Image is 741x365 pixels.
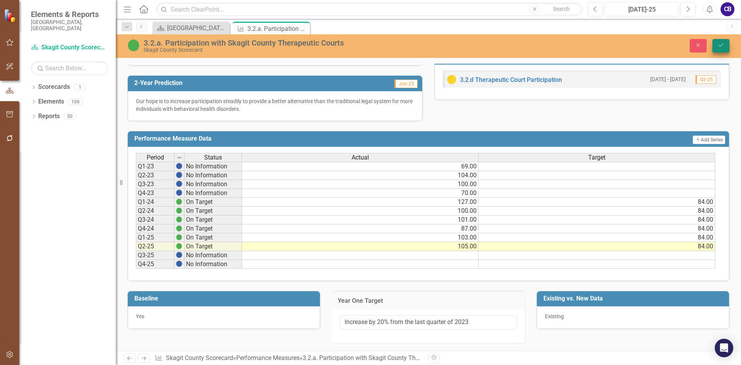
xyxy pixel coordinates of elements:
small: [GEOGRAPHIC_DATA], [GEOGRAPHIC_DATA] [31,19,108,32]
td: 70.00 [242,189,479,198]
div: 3.2.a. Participation with Skagit County Therapeutic Courts [303,354,460,362]
div: [GEOGRAPHIC_DATA] Page [167,23,228,33]
td: Q2-24 [136,207,174,216]
td: Q2-25 [136,242,174,251]
div: 50 [64,113,76,120]
img: Caution [447,75,456,84]
td: 103.00 [242,233,479,242]
div: [DATE]-25 [607,5,676,14]
button: Search [542,4,580,15]
div: Skagit County Scorecard [144,47,465,53]
button: [DATE]-25 [605,2,679,16]
td: Q3-23 [136,180,174,189]
td: 84.00 [479,233,715,242]
td: 100.00 [242,207,479,216]
h3: Year One Target [338,297,519,304]
td: No Information [184,162,242,171]
td: 87.00 [242,224,479,233]
img: On Target [127,39,140,51]
td: Q4-24 [136,224,174,233]
img: lAAAAAElFTkSuQmCC [176,207,182,214]
td: 101.00 [242,216,479,224]
td: 84.00 [479,224,715,233]
td: Q3-24 [136,216,174,224]
td: Q1-25 [136,233,174,242]
a: Scorecards [38,83,70,92]
span: Target [588,154,606,161]
h3: Baseline [134,295,316,302]
td: No Information [184,180,242,189]
td: Q2-23 [136,171,174,180]
div: 199 [68,98,83,105]
span: Jun-25 [394,80,418,88]
img: 5IrRnKEJ6BiPSN5KCdQOFTDSB2zcNESImCplowt8AK+PXGIh7Es0AAAAASUVORK5CYII= [176,163,182,169]
td: On Target [184,233,242,242]
span: Actual [352,154,369,161]
td: On Target [184,224,242,233]
td: No Information [184,189,242,198]
td: Q1-24 [136,198,174,207]
div: 3.2.a. Participation with Skagit County Therapeutic Courts [247,24,308,34]
span: Elements & Reports [31,10,108,19]
td: 69.00 [242,162,479,171]
td: On Target [184,198,242,207]
td: 104.00 [242,171,479,180]
input: Search Below... [31,61,108,75]
div: 1 [74,84,86,90]
a: [GEOGRAPHIC_DATA] Page [154,23,228,33]
a: 3.2.d Therapeutic Court Participation [460,76,562,83]
td: Q4-23 [136,189,174,198]
img: 5IrRnKEJ6BiPSN5KCdQOFTDSB2zcNESImCplowt8AK+PXGIh7Es0AAAAASUVORK5CYII= [176,261,182,267]
a: Performance Measures [236,354,299,362]
a: Skagit County Scorecard [166,354,233,362]
div: » » [155,354,423,363]
td: On Target [184,242,242,251]
h3: 2-Year Prediction [134,80,324,87]
img: 5IrRnKEJ6BiPSN5KCdQOFTDSB2zcNESImCplowt8AK+PXGIh7Es0AAAAASUVORK5CYII= [176,190,182,196]
img: 5IrRnKEJ6BiPSN5KCdQOFTDSB2zcNESImCplowt8AK+PXGIh7Es0AAAAASUVORK5CYII= [176,172,182,178]
img: 5IrRnKEJ6BiPSN5KCdQOFTDSB2zcNESImCplowt8AK+PXGIh7Es0AAAAASUVORK5CYII= [176,181,182,187]
p: Our hope is to increase participation steadily to provide a better alternative than the tradition... [136,97,414,113]
td: On Target [184,216,242,224]
a: Reports [38,112,60,121]
h3: Existing vs. New Data [543,295,725,302]
a: Skagit County Scorecard [31,43,108,52]
td: 84.00 [479,242,715,251]
h3: Performance Measure Data [134,135,550,142]
img: 5IrRnKEJ6BiPSN5KCdQOFTDSB2zcNESImCplowt8AK+PXGIh7Es0AAAAASUVORK5CYII= [176,252,182,258]
td: Q3-25 [136,251,174,260]
img: 8DAGhfEEPCf229AAAAAElFTkSuQmCC [176,154,183,161]
td: 127.00 [242,198,479,207]
td: 84.00 [479,216,715,224]
img: lAAAAAElFTkSuQmCC [176,199,182,205]
input: Search ClearPoint... [156,3,582,16]
td: No Information [184,260,242,269]
img: lAAAAAElFTkSuQmCC [176,216,182,222]
span: Existing [545,313,564,319]
td: Q1-23 [136,162,174,171]
td: 84.00 [479,207,715,216]
a: Elements [38,97,64,106]
img: lAAAAAElFTkSuQmCC [176,234,182,240]
small: [DATE] - [DATE] [650,76,686,83]
img: lAAAAAElFTkSuQmCC [176,243,182,249]
div: Open Intercom Messenger [715,339,733,357]
span: Period [147,154,164,161]
div: 3.2.a. Participation with Skagit County Therapeutic Courts [144,39,465,47]
span: Yes [136,313,144,319]
button: CB [721,2,734,16]
td: 105.00 [242,242,479,251]
button: Add Series [693,136,725,144]
span: Q2-25 [695,75,716,84]
img: lAAAAAElFTkSuQmCC [176,225,182,231]
img: ClearPoint Strategy [4,9,17,22]
td: 100.00 [242,180,479,189]
span: Status [204,154,222,161]
td: No Information [184,171,242,180]
td: On Target [184,207,242,216]
td: No Information [184,251,242,260]
td: 84.00 [479,198,715,207]
span: Search [553,6,570,12]
td: Q4-25 [136,260,174,269]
